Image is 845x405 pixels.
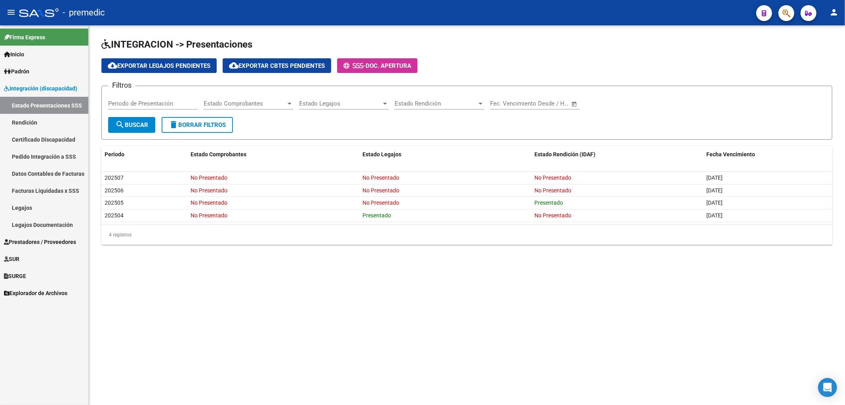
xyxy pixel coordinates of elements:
[229,61,238,70] mat-icon: cloud_download
[490,100,522,107] input: Fecha inicio
[105,200,124,206] span: 202505
[115,121,148,129] span: Buscar
[362,212,391,219] span: Presentado
[829,8,839,17] mat-icon: person
[101,58,217,73] button: Exportar Legajos Pendientes
[6,8,16,17] mat-icon: menu
[191,187,227,194] span: No Presentado
[105,187,124,194] span: 202506
[4,67,29,76] span: Padrón
[223,58,331,73] button: Exportar Cbtes Pendientes
[4,50,24,59] span: Inicio
[337,58,418,73] button: -Doc. Apertura
[299,100,381,107] span: Estado Legajos
[191,200,227,206] span: No Presentado
[818,378,837,397] div: Open Intercom Messenger
[108,117,155,133] button: Buscar
[191,151,246,157] span: Estado Comprobantes
[191,175,227,181] span: No Presentado
[534,200,563,206] span: Presentado
[162,117,233,133] button: Borrar Filtros
[4,238,76,246] span: Prestadores / Proveedores
[105,151,124,157] span: Periodo
[706,200,723,206] span: [DATE]
[108,61,117,70] mat-icon: cloud_download
[359,146,531,163] datatable-header-cell: Estado Legajos
[169,121,226,129] span: Borrar Filtros
[4,255,19,263] span: SUR
[706,187,723,194] span: [DATE]
[706,151,755,157] span: Fecha Vencimiento
[187,146,359,163] datatable-header-cell: Estado Comprobantes
[343,62,366,69] span: -
[362,187,399,194] span: No Presentado
[63,4,105,21] span: - premedic
[534,187,571,194] span: No Presentado
[531,146,703,163] datatable-header-cell: Estado Rendición (IDAF)
[362,151,401,157] span: Estado Legajos
[101,225,832,245] div: 4 registros
[4,289,67,298] span: Explorador de Archivos
[191,212,227,219] span: No Presentado
[229,62,325,69] span: Exportar Cbtes Pendientes
[101,39,252,50] span: INTEGRACION -> Presentaciones
[105,212,124,219] span: 202504
[534,151,595,157] span: Estado Rendición (IDAF)
[366,62,411,69] span: Doc. Apertura
[108,80,135,91] h3: Filtros
[534,212,571,219] span: No Presentado
[362,200,399,206] span: No Presentado
[534,175,571,181] span: No Presentado
[395,100,477,107] span: Estado Rendición
[105,175,124,181] span: 202507
[204,100,286,107] span: Estado Comprobantes
[529,100,568,107] input: Fecha fin
[570,100,579,109] button: Open calendar
[108,62,210,69] span: Exportar Legajos Pendientes
[703,146,832,163] datatable-header-cell: Fecha Vencimiento
[706,175,723,181] span: [DATE]
[4,33,45,42] span: Firma Express
[362,175,399,181] span: No Presentado
[101,146,187,163] datatable-header-cell: Periodo
[706,212,723,219] span: [DATE]
[4,272,26,280] span: SURGE
[169,120,178,129] mat-icon: delete
[4,84,77,93] span: Integración (discapacidad)
[115,120,125,129] mat-icon: search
